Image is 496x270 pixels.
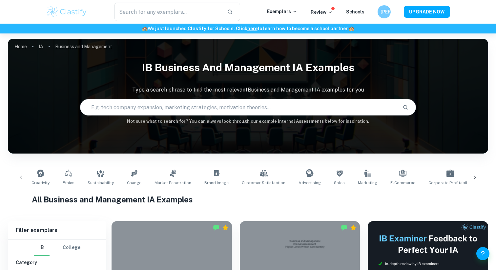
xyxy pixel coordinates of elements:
h6: We just launched Clastify for Schools. Click to learn how to become a school partner. [1,25,495,32]
div: Filter type choice [34,240,80,256]
span: Brand Image [204,180,229,186]
h6: Category [16,259,98,266]
h1: IB Business and Management IA examples [8,57,488,78]
img: Marked [213,224,219,231]
p: Exemplars [267,8,298,15]
span: Sustainability [88,180,114,186]
button: College [63,240,80,256]
img: Marked [341,224,347,231]
a: here [247,26,258,31]
span: Customer Satisfaction [242,180,285,186]
span: Market Penetration [155,180,191,186]
button: UPGRADE NOW [404,6,450,18]
h1: All Business and Management IA Examples [32,194,464,205]
span: Ethics [63,180,74,186]
span: E-commerce [390,180,415,186]
a: Schools [346,9,364,14]
span: Corporate Profitability [428,180,472,186]
h6: Filter exemplars [8,221,106,239]
a: Home [14,42,27,51]
img: Clastify logo [46,5,88,18]
button: Search [400,102,411,113]
h6: [PERSON_NAME] [381,8,388,15]
a: IA [39,42,43,51]
span: Creativity [31,180,50,186]
button: [PERSON_NAME] [378,5,391,18]
p: Review [311,9,333,16]
button: IB [34,240,50,256]
span: 🏫 [349,26,354,31]
h6: Not sure what to search for? You can always look through our example Internal Assessments below f... [8,118,488,125]
div: Premium [350,224,357,231]
button: Help and Feedback [476,247,489,260]
input: E.g. tech company expansion, marketing strategies, motivation theories... [80,98,398,116]
span: Marketing [358,180,377,186]
span: Advertising [299,180,321,186]
span: 🏫 [142,26,148,31]
span: Sales [334,180,345,186]
div: Premium [222,224,229,231]
p: Business and Management [55,43,112,50]
p: Type a search phrase to find the most relevant Business and Management IA examples for you [8,86,488,94]
span: Change [127,180,141,186]
input: Search for any exemplars... [114,3,222,21]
